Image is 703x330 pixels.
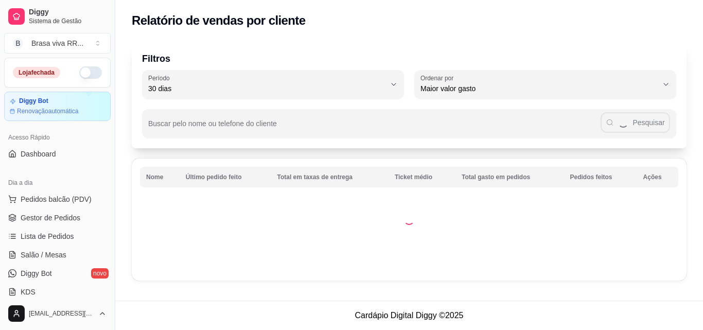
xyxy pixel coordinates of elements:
[4,210,111,226] a: Gestor de Pedidos
[13,67,60,78] div: Loja fechada
[4,228,111,245] a: Lista de Pedidos
[21,231,74,241] span: Lista de Pedidos
[142,70,404,99] button: Período30 dias
[414,70,676,99] button: Ordenar porMaior valor gasto
[4,301,111,326] button: [EMAIL_ADDRESS][DOMAIN_NAME]
[4,4,111,29] a: DiggySistema de Gestão
[4,265,111,282] a: Diggy Botnovo
[79,66,102,79] button: Alterar Status
[21,149,56,159] span: Dashboard
[21,194,92,204] span: Pedidos balcão (PDV)
[17,107,78,115] article: Renovação automática
[4,129,111,146] div: Acesso Rápido
[420,83,658,94] span: Maior valor gasto
[4,191,111,207] button: Pedidos balcão (PDV)
[19,97,48,105] article: Diggy Bot
[148,74,173,82] label: Período
[29,17,107,25] span: Sistema de Gestão
[4,92,111,121] a: Diggy BotRenovaçãoautomática
[4,146,111,162] a: Dashboard
[13,38,23,48] span: B
[115,301,703,330] footer: Cardápio Digital Diggy © 2025
[404,215,414,225] div: Loading
[31,38,83,48] div: Brasa viva RR ...
[4,247,111,263] a: Salão / Mesas
[4,33,111,54] button: Select a team
[29,8,107,17] span: Diggy
[21,268,52,279] span: Diggy Bot
[420,74,457,82] label: Ordenar por
[21,287,36,297] span: KDS
[4,284,111,300] a: KDS
[148,83,385,94] span: 30 dias
[4,175,111,191] div: Dia a dia
[21,213,80,223] span: Gestor de Pedidos
[148,123,601,133] input: Buscar pelo nome ou telefone do cliente
[29,309,94,318] span: [EMAIL_ADDRESS][DOMAIN_NAME]
[142,51,676,66] p: Filtros
[21,250,66,260] span: Salão / Mesas
[132,12,306,29] h2: Relatório de vendas por cliente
